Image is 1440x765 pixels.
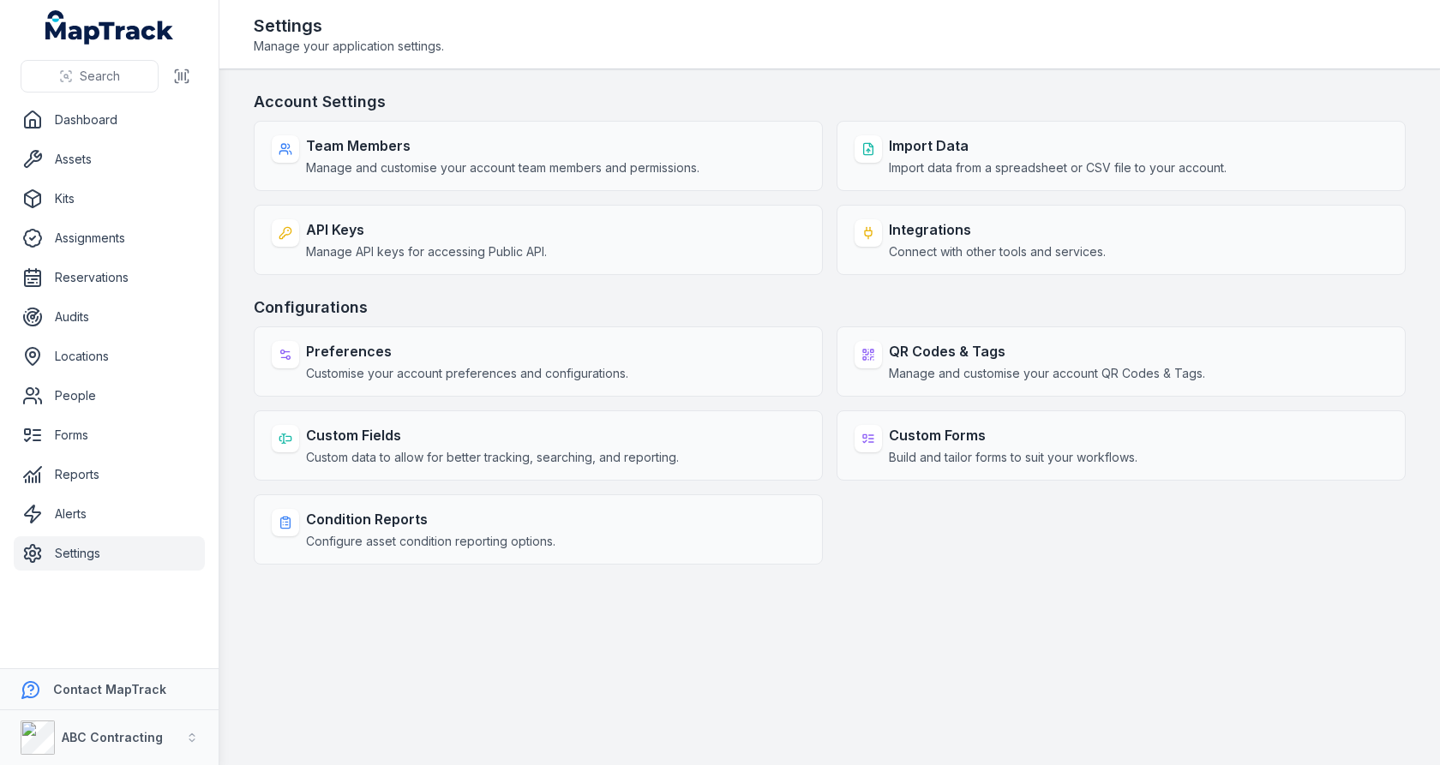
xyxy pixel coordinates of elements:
[14,103,205,137] a: Dashboard
[14,260,205,295] a: Reservations
[306,425,679,445] strong: Custom Fields
[14,418,205,452] a: Forms
[889,365,1205,382] span: Manage and customise your account QR Codes & Tags.
[889,425,1137,445] strong: Custom Forms
[306,135,699,156] strong: Team Members
[53,682,166,696] strong: Contact MapTrack
[889,219,1106,240] strong: Integrations
[889,159,1227,176] span: Import data from a spreadsheet or CSV file to your account.
[306,533,555,550] span: Configure asset condition reporting options.
[14,221,205,255] a: Assignments
[837,121,1406,191] a: Import DataImport data from a spreadsheet or CSV file to your account.
[45,10,174,45] a: MapTrack
[889,243,1106,260] span: Connect with other tools and services.
[306,159,699,176] span: Manage and customise your account team members and permissions.
[14,300,205,334] a: Audits
[837,326,1406,397] a: QR Codes & TagsManage and customise your account QR Codes & Tags.
[837,410,1406,481] a: Custom FormsBuild and tailor forms to suit your workflows.
[14,497,205,531] a: Alerts
[254,410,823,481] a: Custom FieldsCustom data to allow for better tracking, searching, and reporting.
[14,182,205,216] a: Kits
[889,135,1227,156] strong: Import Data
[14,457,205,492] a: Reports
[14,536,205,571] a: Settings
[14,142,205,176] a: Assets
[254,90,1406,114] h3: Account Settings
[80,68,120,85] span: Search
[14,379,205,413] a: People
[837,205,1406,275] a: IntegrationsConnect with other tools and services.
[889,341,1205,362] strong: QR Codes & Tags
[254,38,444,55] span: Manage your application settings.
[254,205,823,275] a: API KeysManage API keys for accessing Public API.
[306,243,547,260] span: Manage API keys for accessing Public API.
[254,326,823,397] a: PreferencesCustomise your account preferences and configurations.
[306,219,547,240] strong: API Keys
[14,339,205,374] a: Locations
[889,449,1137,466] span: Build and tailor forms to suit your workflows.
[254,494,823,565] a: Condition ReportsConfigure asset condition reporting options.
[306,509,555,529] strong: Condition Reports
[254,14,444,38] h2: Settings
[62,730,163,744] strong: ABC Contracting
[306,365,628,382] span: Customise your account preferences and configurations.
[254,296,1406,320] h3: Configurations
[306,341,628,362] strong: Preferences
[254,121,823,191] a: Team MembersManage and customise your account team members and permissions.
[21,60,159,93] button: Search
[306,449,679,466] span: Custom data to allow for better tracking, searching, and reporting.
